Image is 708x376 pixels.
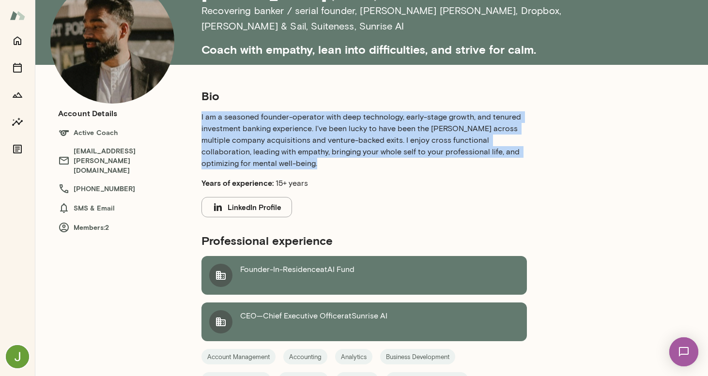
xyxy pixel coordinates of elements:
h5: Professional experience [201,233,527,248]
span: Analytics [335,352,372,362]
h6: Members: 2 [58,222,182,233]
button: Insights [8,112,27,132]
h6: [PHONE_NUMBER] [58,183,182,195]
h5: Coach with empathy, lean into difficulties, and strive for calm. [201,34,620,57]
span: Account Management [201,352,276,362]
span: Business Development [380,352,455,362]
p: I am a seasoned founder-operator with deep technology, early-stage growth, and tenured investment... [201,111,527,169]
img: Mento [10,6,25,25]
button: LinkedIn Profile [201,197,292,217]
span: Accounting [283,352,327,362]
h6: Active Coach [58,127,182,138]
img: Jack Hughes [6,345,29,368]
p: CEO—Chief Executive Officer at Sunrise AI [240,310,387,333]
h6: Account Details [58,107,117,119]
h6: SMS & Email [58,202,182,214]
b: Years of experience: [201,178,274,187]
button: Sessions [8,58,27,77]
button: Documents [8,139,27,159]
p: Founder-In-Residence at AI Fund [240,264,354,287]
p: 15+ years [201,177,527,189]
h5: Bio [201,88,527,104]
button: Growth Plan [8,85,27,105]
button: Home [8,31,27,50]
h6: Recovering banker / serial founder , [PERSON_NAME] [PERSON_NAME], Dropbox, [PERSON_NAME] & Sail, ... [201,3,620,34]
h6: [EMAIL_ADDRESS][PERSON_NAME][DOMAIN_NAME] [58,146,182,175]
